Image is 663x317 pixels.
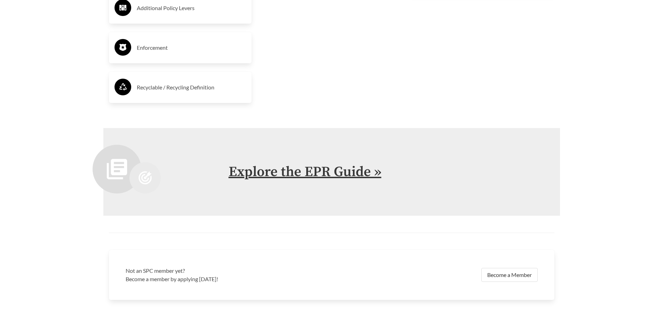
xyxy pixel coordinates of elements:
[126,267,327,275] h3: Not an SPC member yet?
[137,2,246,14] h3: Additional Policy Levers
[229,163,381,181] a: Explore the EPR Guide »
[481,268,538,282] a: Become a Member
[137,82,246,93] h3: Recyclable / Recycling Definition
[137,42,246,53] h3: Enforcement
[126,275,327,283] p: Become a member by applying [DATE]!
